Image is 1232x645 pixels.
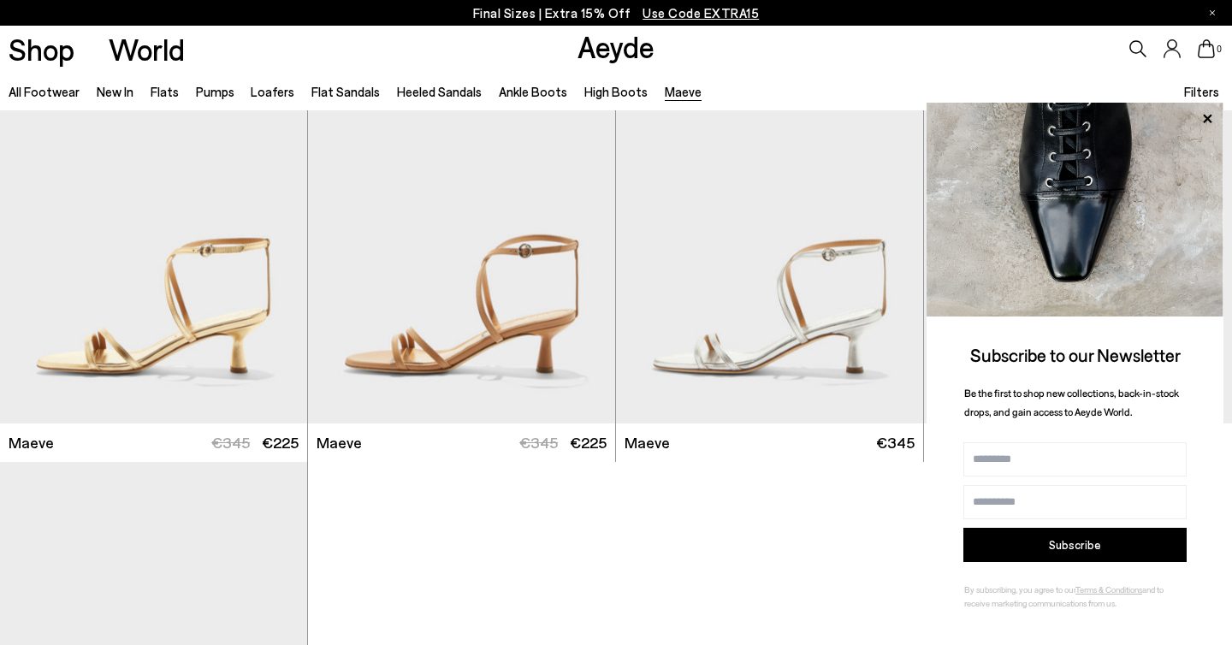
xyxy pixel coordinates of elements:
a: World [109,34,185,64]
span: Maeve [625,432,670,453]
a: Maeve [665,84,702,99]
span: €225 [262,433,299,452]
img: ca3f721fb6ff708a270709c41d776025.jpg [927,103,1223,317]
a: Maeve €345 €225 [308,423,615,462]
button: Subscribe [963,528,1187,562]
div: 1 / 6 [924,37,1232,423]
div: 1 / 6 [308,37,615,423]
span: Navigate to /collections/ss25-final-sizes [643,5,759,21]
span: By subscribing, you agree to our [964,584,1075,595]
a: Ankle Boots [499,84,567,99]
span: €345 [876,432,915,453]
a: Next slide Previous slide [924,37,1232,423]
img: Maeve Leather Stiletto Sandals [308,37,615,423]
a: Next slide Previous slide [616,37,923,423]
a: 0 [1198,39,1215,58]
a: Maeve €345 [616,423,923,462]
a: Next slide Previous slide [308,37,615,423]
a: Loafers [251,84,294,99]
a: Shop [9,34,74,64]
span: Maeve [317,432,362,453]
a: All Footwear [9,84,80,99]
a: Aeyde [577,28,654,64]
a: Heeled Sandals [397,84,482,99]
img: Maeve Leather Stiletto Sandals [924,37,1232,423]
span: €345 [211,433,250,452]
span: €345 [519,433,558,452]
a: Terms & Conditions [1075,584,1142,595]
a: High Boots [584,84,648,99]
span: 0 [1215,44,1223,54]
a: Pumps [196,84,234,99]
span: Be the first to shop new collections, back-in-stock drops, and gain access to Aeyde World. [964,387,1179,418]
div: 1 / 6 [616,37,923,423]
a: New In [97,84,133,99]
span: €225 [570,433,607,452]
a: Flats [151,84,179,99]
a: Maeve €345 [924,423,1232,462]
span: Maeve [9,432,54,453]
p: Final Sizes | Extra 15% Off [473,3,760,24]
span: Subscribe to our Newsletter [970,344,1181,365]
img: Maeve Leather Stiletto Sandals [616,37,923,423]
span: Filters [1184,84,1219,99]
a: Flat Sandals [311,84,380,99]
